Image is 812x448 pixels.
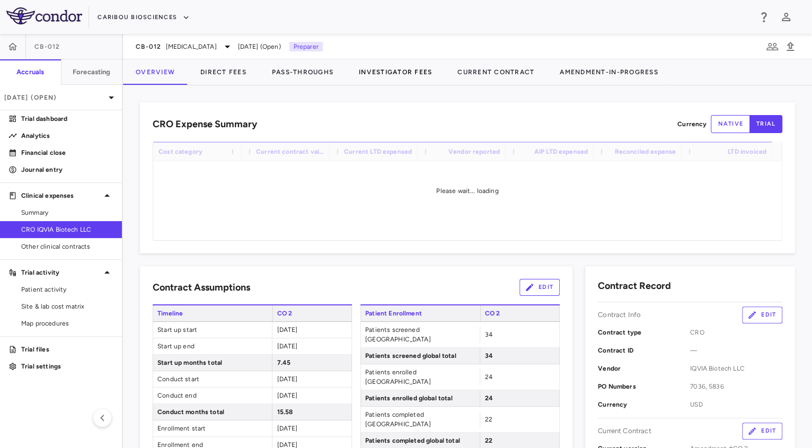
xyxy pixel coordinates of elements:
p: Currency [677,119,707,129]
button: Current Contract [445,59,547,85]
p: Current Contract [598,426,651,436]
span: Conduct end [153,388,272,403]
h6: CRO Expense Summary [153,117,257,131]
span: CRO IQVIA Biotech LLC [21,225,113,234]
span: 15.58 [277,408,293,416]
p: Contract ID [598,346,690,355]
span: 7.45 [277,359,290,366]
span: [DATE] [277,425,297,432]
p: [DATE] (Open) [4,93,105,102]
span: Patient Enrollment [360,305,480,321]
span: Start up months total [153,355,272,371]
span: Patient activity [21,285,113,294]
span: Timeline [153,305,272,321]
span: Map procedures [21,319,113,328]
span: Conduct start [153,371,272,387]
p: Contract Info [598,310,641,320]
span: 34 [484,331,492,338]
span: [MEDICAL_DATA] [166,42,217,51]
span: IQVIA Biotech LLC [690,364,782,373]
span: Patients completed [GEOGRAPHIC_DATA] [361,407,480,432]
span: Conduct months total [153,404,272,420]
button: Overview [123,59,188,85]
span: Enrollment start [153,420,272,436]
span: Patients enrolled global total [361,390,480,406]
span: [DATE] [277,326,297,333]
p: Trial dashboard [21,114,113,124]
span: Site & lab cost matrix [21,302,113,311]
button: native [711,115,750,133]
p: Trial settings [21,362,113,371]
p: PO Numbers [598,382,690,391]
span: Patients screened [GEOGRAPHIC_DATA] [361,322,480,347]
span: CB-012 [136,42,162,51]
span: CO 2 [272,305,352,321]
p: Financial close [21,148,113,157]
span: CO 2 [480,305,560,321]
span: CB-012 [34,42,60,51]
span: Start up end [153,338,272,354]
span: Other clinical contracts [21,242,113,251]
button: trial [749,115,782,133]
button: Edit [742,306,782,323]
span: 22 [484,437,492,444]
span: Summary [21,208,113,217]
span: 24 [484,373,492,381]
p: Trial activity [21,268,101,277]
span: 7036, 5836 [690,382,782,391]
span: 24 [484,394,492,402]
button: Edit [519,279,560,296]
span: [DATE] [277,342,297,350]
h6: Contract Record [598,279,671,293]
span: Start up start [153,322,272,338]
button: Investigator Fees [346,59,445,85]
p: Journal entry [21,165,113,174]
p: Currency [598,400,690,409]
span: Patients enrolled [GEOGRAPHIC_DATA] [361,364,480,390]
span: 34 [484,352,492,359]
button: Pass-Throughs [259,59,346,85]
button: Direct Fees [188,59,259,85]
span: [DATE] (Open) [238,42,281,51]
span: CRO [690,328,782,337]
span: [DATE] [277,375,297,383]
span: Please wait... loading [436,187,498,195]
button: Amendment-In-Progress [547,59,670,85]
span: [DATE] [277,392,297,399]
p: Contract type [598,328,690,337]
p: Vendor [598,364,690,373]
h6: Forecasting [73,67,111,77]
p: Clinical expenses [21,191,101,200]
button: Caribou Biosciences [98,9,190,26]
h6: Accruals [16,67,44,77]
span: Patients screened global total [361,348,480,364]
p: Preparer [289,42,323,51]
button: Edit [742,423,782,440]
span: USD [690,400,782,409]
p: Trial files [21,345,113,354]
img: logo-full-SnFGN8VE.png [6,7,82,24]
h6: Contract Assumptions [153,280,250,295]
span: 22 [484,416,492,423]
span: — [690,346,782,355]
p: Analytics [21,131,113,140]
